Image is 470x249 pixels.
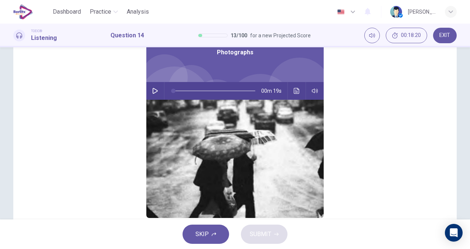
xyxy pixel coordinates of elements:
[110,31,144,40] h1: Question 14
[87,5,121,18] button: Practice
[195,229,209,239] span: SKIP
[13,4,33,19] img: EduSynch logo
[53,7,81,16] span: Dashboard
[261,82,287,100] span: 00m 19s
[13,4,50,19] a: EduSynch logo
[291,82,303,100] button: Click to see the audio transcription
[31,28,42,34] span: TOEIC®
[124,5,152,18] button: Analysis
[401,33,421,38] span: 00:18:20
[50,5,84,18] button: Dashboard
[433,28,457,43] button: EXIT
[231,31,247,40] span: 13 / 100
[183,225,229,244] button: SKIP
[250,31,311,40] span: for a new Projected Score
[127,7,149,16] span: Analysis
[390,6,402,18] img: Profile picture
[146,100,324,218] img: Photographs
[439,33,450,38] span: EXIT
[336,9,345,15] img: en
[217,48,253,57] span: Photographs
[386,28,427,43] button: 00:18:20
[90,7,111,16] span: Practice
[445,224,463,242] div: Open Intercom Messenger
[386,28,427,43] div: Hide
[364,28,380,43] div: Mute
[408,7,436,16] div: [PERSON_NAME] [PERSON_NAME] [PERSON_NAME]
[31,34,57,42] h1: Listening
